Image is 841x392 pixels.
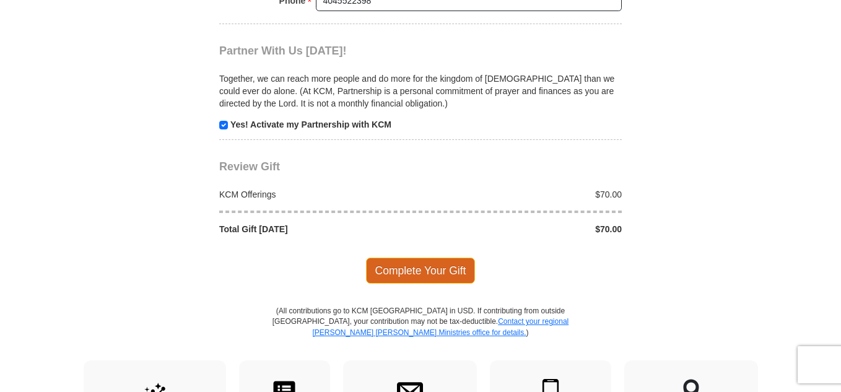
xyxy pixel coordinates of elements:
[230,120,391,129] strong: Yes! Activate my Partnership with KCM
[366,258,476,284] span: Complete Your Gift
[213,223,421,235] div: Total Gift [DATE]
[272,306,569,360] p: (All contributions go to KCM [GEOGRAPHIC_DATA] in USD. If contributing from outside [GEOGRAPHIC_D...
[219,160,280,173] span: Review Gift
[312,317,569,336] a: Contact your regional [PERSON_NAME] [PERSON_NAME] Ministries office for details.
[213,188,421,201] div: KCM Offerings
[219,72,622,110] p: Together, we can reach more people and do more for the kingdom of [DEMOGRAPHIC_DATA] than we coul...
[420,223,629,235] div: $70.00
[219,45,347,57] span: Partner With Us [DATE]!
[420,188,629,201] div: $70.00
